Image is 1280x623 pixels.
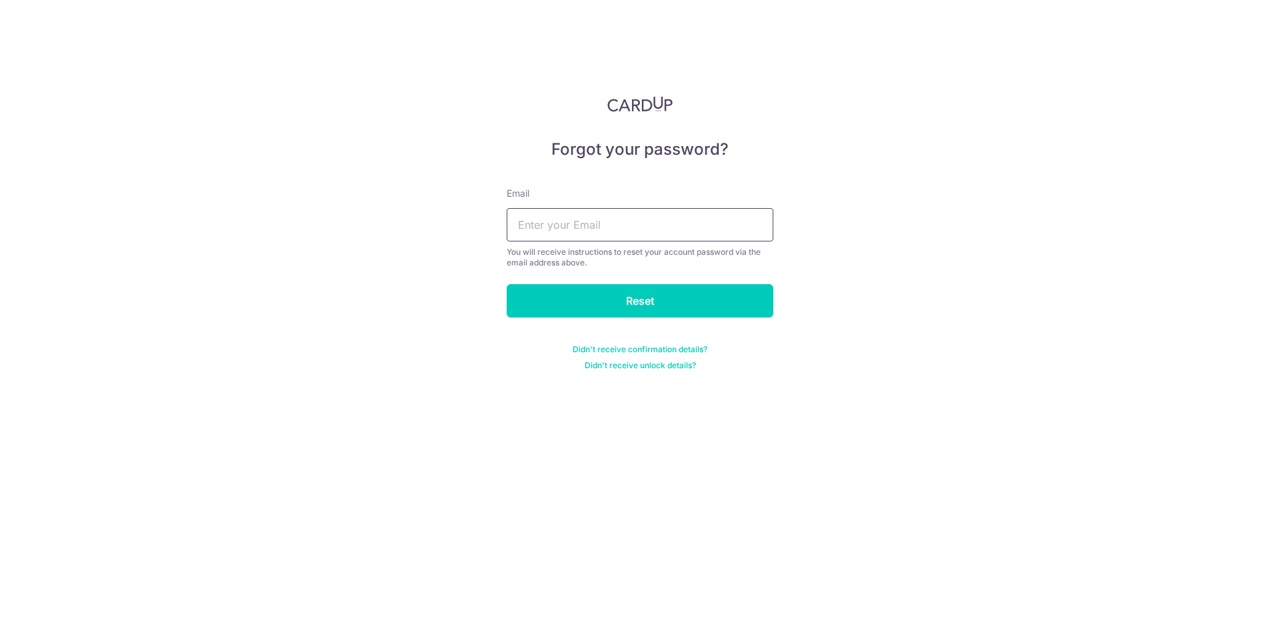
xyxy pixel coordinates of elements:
[585,360,696,371] a: Didn't receive unlock details?
[607,96,673,112] img: CardUp Logo
[507,139,773,160] h5: Forgot your password?
[507,284,773,318] input: Reset
[507,208,773,241] input: Enter your Email
[507,187,529,200] label: Email
[507,247,773,268] div: You will receive instructions to reset your account password via the email address above.
[573,344,707,355] a: Didn't receive confirmation details?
